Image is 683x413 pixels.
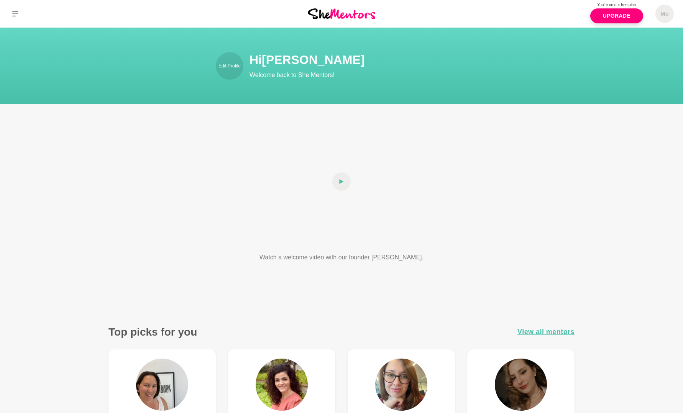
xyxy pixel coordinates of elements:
p: Edit Profile [218,62,241,69]
a: Edit Profile [216,52,243,80]
p: You're on our free plan [590,2,643,8]
p: Watch a welcome video with our founder [PERSON_NAME]. [231,253,452,262]
img: Amber Cassidy [136,359,188,411]
h5: Mo [660,10,669,18]
h3: Top picks for you [108,325,197,339]
h1: Hi [PERSON_NAME] [250,52,525,67]
img: She Mentors Logo [308,8,375,19]
a: Upgrade [590,8,643,23]
img: Dr. Anastasiya Ovechkin (Osteo) [495,359,547,411]
img: Amber Stidham [256,359,308,411]
a: Mo [655,5,674,23]
img: Courtney McCloud [375,359,427,411]
a: View all mentors [517,326,575,338]
p: Welcome back to She Mentors! [250,70,525,80]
